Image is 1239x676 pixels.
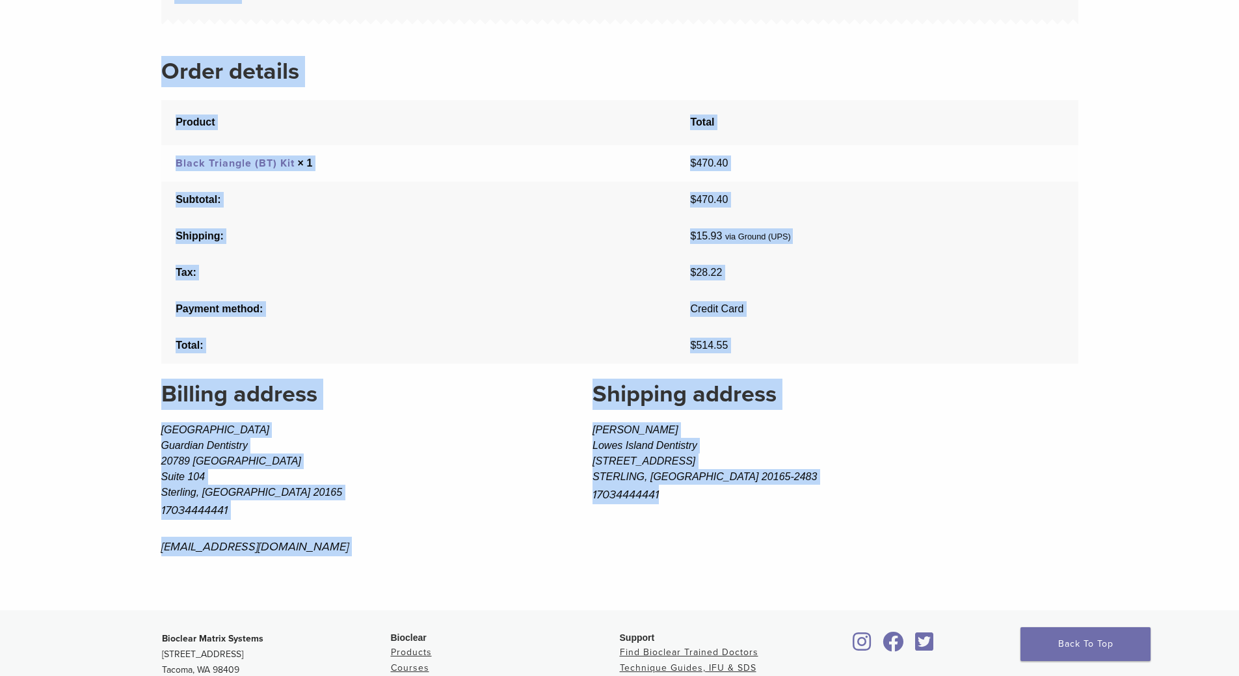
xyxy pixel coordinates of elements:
h2: Shipping address [593,379,1078,410]
a: Products [391,647,432,658]
strong: Bioclear Matrix Systems [162,633,263,644]
address: [PERSON_NAME] Lowes Island Dentistry [STREET_ADDRESS] STERLING, [GEOGRAPHIC_DATA] 20165-2483 [593,422,1078,504]
span: $ [690,340,696,351]
strong: × 1 [298,157,313,169]
span: $ [690,157,696,169]
span: 15.93 [690,230,722,241]
th: Product [161,100,676,145]
span: $ [690,230,696,241]
span: 514.55 [690,340,728,351]
h2: Billing address [161,379,539,410]
a: Find Bioclear Trained Doctors [620,647,758,658]
span: Support [620,632,655,643]
a: Courses [391,662,429,673]
td: Credit Card [676,291,1078,327]
p: 17034444441 [161,500,539,520]
th: Subtotal: [161,182,676,218]
span: 28.22 [690,267,722,278]
th: Total [676,100,1078,145]
bdi: 470.40 [690,157,728,169]
p: [EMAIL_ADDRESS][DOMAIN_NAME] [161,537,539,556]
a: Bioclear [911,640,939,653]
th: Payment method: [161,291,676,327]
th: Total: [161,327,676,364]
address: [GEOGRAPHIC_DATA] Guardian Dentistry 20789 [GEOGRAPHIC_DATA] Suite 104 Sterling, [GEOGRAPHIC_DATA... [161,422,539,556]
a: Bioclear [849,640,876,653]
p: 17034444441 [593,485,1078,504]
a: Back To Top [1020,627,1151,661]
span: $ [690,194,696,205]
span: $ [690,267,696,278]
th: Tax: [161,254,676,291]
a: Bioclear [879,640,909,653]
span: Bioclear [391,632,427,643]
h2: Order details [161,56,1078,87]
a: Technique Guides, IFU & SDS [620,662,756,673]
small: via Ground (UPS) [725,232,791,241]
span: 470.40 [690,194,728,205]
a: Black Triangle (BT) Kit [176,157,295,170]
th: Shipping: [161,218,676,254]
